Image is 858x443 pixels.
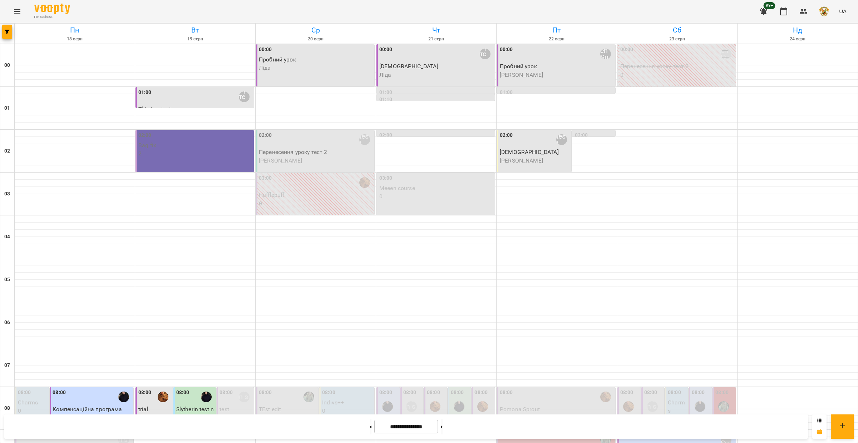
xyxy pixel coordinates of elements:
label: 08:00 [322,389,335,397]
h6: 22 серп [498,36,616,43]
label: 08:00 [500,389,513,397]
h6: 03 [4,190,10,198]
label: 08:00 [451,389,464,397]
label: 08:00 [692,389,705,397]
label: 08:00 [379,389,393,397]
p: This is a test [138,105,252,114]
h6: 20 серп [257,36,375,43]
label: 02:00 [259,131,272,139]
p: Пробний урок [259,55,373,64]
h6: 07 [4,362,10,369]
p: 2 [138,149,252,158]
div: test [556,134,567,145]
label: 08:00 [620,389,633,397]
label: 08:00 [427,389,440,397]
label: 08:00 [18,389,31,397]
p: Charms [668,398,687,415]
label: 08:00 [220,389,233,397]
label: 08:00 [474,389,488,397]
div: TEchSupp [721,49,731,59]
div: Can see [406,401,417,412]
p: Slytherin test name 1 [176,405,215,422]
p: [DEMOGRAPHIC_DATA] [500,148,570,156]
h6: Сб [618,25,736,36]
label: 08:00 [259,389,272,397]
p: 0 [18,407,48,415]
div: Can see [647,401,658,412]
label: 02:00 [500,131,513,139]
label: 02:00 [575,131,588,139]
h6: 18 серп [16,36,134,43]
p: Pomona Sprout [500,405,614,414]
label: 00:00 [500,46,513,54]
h6: 23 серп [618,36,736,43]
h6: 00 [4,61,10,69]
h6: 24 серп [739,36,857,43]
span: Ліда [379,71,391,78]
span: For Business [34,15,70,19]
span: [PERSON_NAME] [259,157,302,164]
p: Meeen course [379,184,493,193]
p: Компенсаційна програма [53,405,132,414]
img: Voopty Logo [34,4,70,14]
h6: Пт [498,25,616,36]
p: Перенесення уроку тест 2 [259,148,373,156]
p: Indivs++ [322,398,373,407]
label: 00:00 [379,46,393,54]
img: Albus Dumbledore [718,401,729,412]
button: UA [836,5,849,18]
p: 0 [620,71,734,79]
label: 08:00 [53,389,66,397]
img: Severus Snape [118,392,129,402]
img: Pomona Sprout [430,401,440,412]
p: Charms [18,398,48,407]
label: 01:00 [379,89,393,96]
img: Pomona Sprout [477,401,488,412]
img: e4fadf5fdc8e1f4c6887bfc6431a60f1.png [819,6,829,16]
div: TEchSupp [600,49,611,59]
label: 01:00 [138,89,152,96]
p: 0 [259,199,373,208]
h6: 06 [4,319,10,327]
p: trial [138,405,171,414]
label: 08:00 [138,389,152,397]
span: Ліда [259,64,271,71]
label: 08:00 [715,389,729,397]
label: 02:00 [138,131,152,139]
p: Перенесення уроку тест 2 [620,62,734,71]
p: 0 [322,407,373,415]
div: Can see [239,392,250,402]
img: Severus Snape [695,401,705,412]
div: Артем [239,91,250,102]
img: Pomona Sprout [600,392,611,402]
button: Menu [9,3,26,20]
h6: 19 серп [136,36,254,43]
img: Pomona Sprout [158,392,168,402]
label: 03:00 [379,174,393,182]
label: 01:10 [379,96,393,104]
label: 08:00 [644,389,657,397]
img: Pomona Sprout [623,401,634,412]
label: 03:00 [259,174,272,182]
img: Albus Dumbledore [304,392,314,402]
label: 00:00 [259,46,272,54]
p: [DEMOGRAPHIC_DATA] [379,62,493,71]
h6: 02 [4,147,10,155]
p: 0 [379,192,493,201]
div: Severus Snape [382,401,393,412]
label: 08:00 [176,389,189,397]
label: 08:00 [668,389,681,397]
h6: 08 [4,404,10,412]
p: Bag fix [138,141,252,150]
h6: 05 [4,276,10,284]
img: Pomona Sprout [359,177,370,188]
h6: 04 [4,233,10,241]
h6: 01 [4,104,10,112]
